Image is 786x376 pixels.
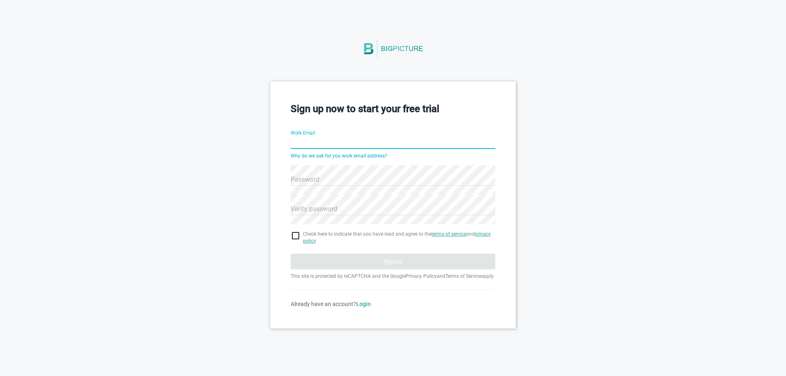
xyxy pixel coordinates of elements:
[303,231,491,244] a: privacy policy
[291,254,495,269] button: Signup
[303,231,495,245] span: Check here to indicate that you have read and agree to the and
[291,153,387,159] a: Why do we ask for you work email address?
[406,273,437,279] a: Privacy Policy
[431,231,466,237] a: terms of service
[291,272,495,280] p: This site is protected by reCAPTCHA and the Google and apply.
[291,102,495,116] h3: Sign up now to start your free trial
[362,32,424,66] img: BigPicture
[291,300,495,308] div: Already have an account?
[445,273,481,279] a: Terms of Service
[356,301,371,307] a: Login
